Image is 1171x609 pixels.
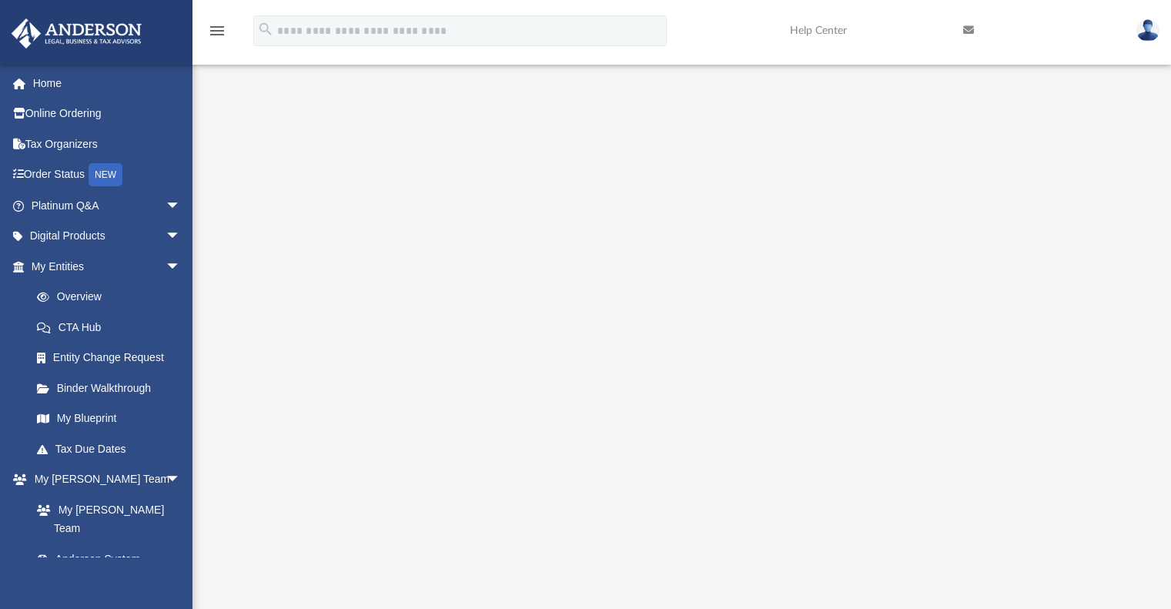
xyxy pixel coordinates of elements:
i: menu [208,22,226,40]
a: Platinum Q&Aarrow_drop_down [11,190,204,221]
a: CTA Hub [22,312,204,343]
div: NEW [89,163,122,186]
a: Binder Walkthrough [22,373,204,403]
a: My [PERSON_NAME] Team [22,494,189,544]
img: User Pic [1136,19,1159,42]
a: Entity Change Request [22,343,204,373]
a: Home [11,68,204,99]
a: My Entitiesarrow_drop_down [11,251,204,282]
a: Anderson System [22,544,196,574]
a: My Blueprint [22,403,196,434]
a: Online Ordering [11,99,204,129]
a: Overview [22,282,204,313]
a: Order StatusNEW [11,159,204,191]
span: arrow_drop_down [166,190,196,222]
a: Digital Productsarrow_drop_down [11,221,204,252]
a: menu [208,29,226,40]
a: Tax Due Dates [22,433,204,464]
span: arrow_drop_down [166,251,196,283]
span: arrow_drop_down [166,221,196,253]
a: Tax Organizers [11,129,204,159]
a: My [PERSON_NAME] Teamarrow_drop_down [11,464,196,495]
span: arrow_drop_down [166,464,196,496]
i: search [257,21,274,38]
img: Anderson Advisors Platinum Portal [7,18,146,49]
